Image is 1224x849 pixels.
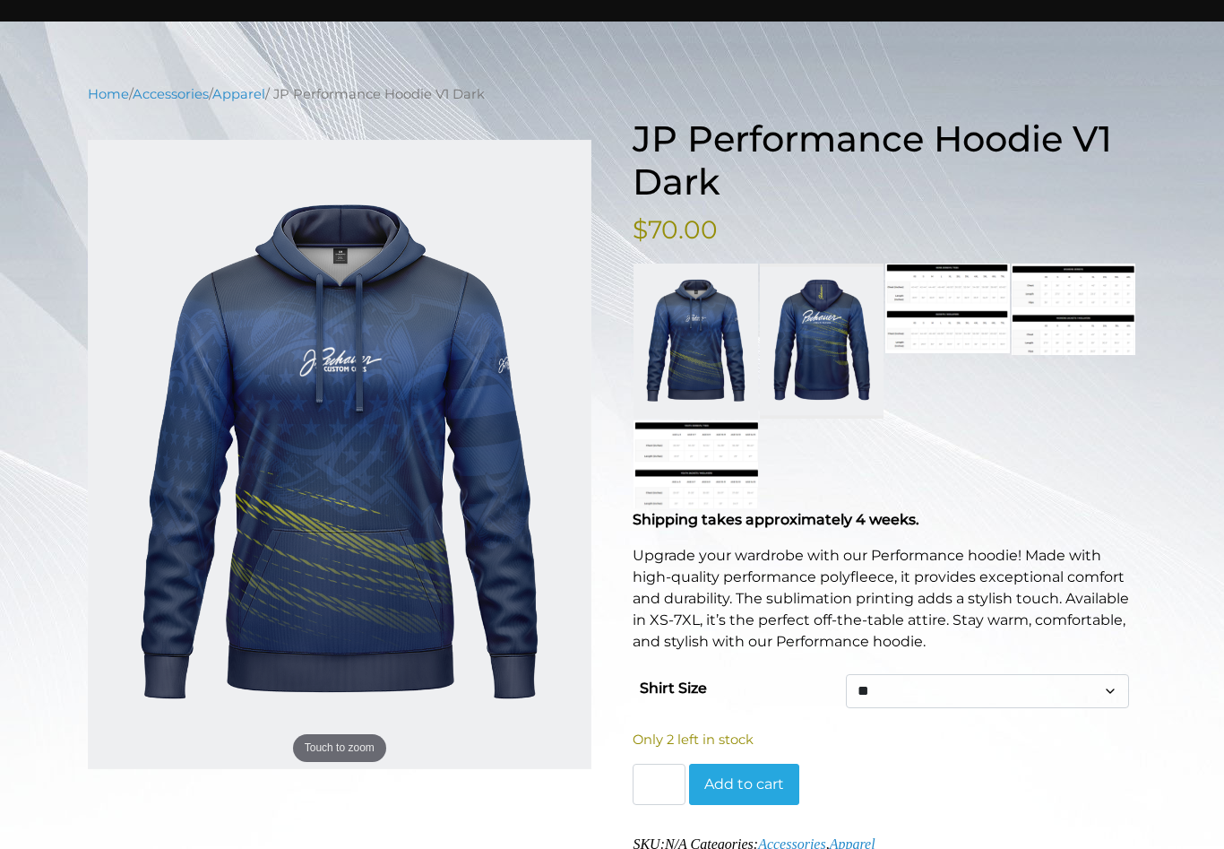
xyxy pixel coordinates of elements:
[633,764,685,805] input: Product quantity
[633,730,1136,749] p: Only 2 left in stock
[633,214,718,245] bdi: 70.00
[633,117,1136,204] h1: JP Performance Hoodie V1 Dark
[88,86,129,102] a: Home
[633,511,919,528] strong: Shipping takes approximately 4 weeks.
[88,140,591,769] img: V1 F hoodie
[689,764,799,805] button: Add to cart
[212,86,265,102] a: Apparel
[133,86,209,102] a: Accessories
[640,674,707,703] label: Shirt Size
[633,545,1136,653] p: Upgrade your wardrobe with our Performance hoodie! Made with high-quality performance polyfleece,...
[633,214,648,245] span: $
[88,84,1136,104] nav: Breadcrumb
[88,140,591,769] a: V1 F hoodieTouch to zoom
